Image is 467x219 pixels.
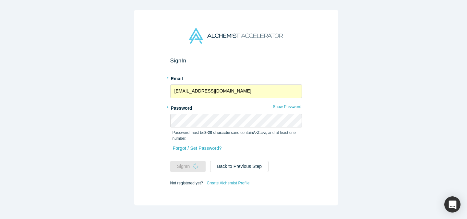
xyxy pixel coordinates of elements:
p: Password must be and contain , , and at least one number. [173,130,300,141]
img: Alchemist Accelerator Logo [189,28,282,44]
a: Create Alchemist Profile [206,179,250,187]
button: Show Password [272,103,302,111]
strong: 8-20 characters [204,130,233,135]
button: Back to Previous Step [210,161,269,172]
h2: Sign In [170,57,302,64]
a: Forgot / Set Password? [173,143,222,154]
strong: A-Z [253,130,259,135]
strong: a-z [260,130,266,135]
button: SignIn [170,161,206,172]
label: Password [170,103,302,112]
span: Not registered yet? [170,181,203,185]
label: Email [170,73,302,82]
